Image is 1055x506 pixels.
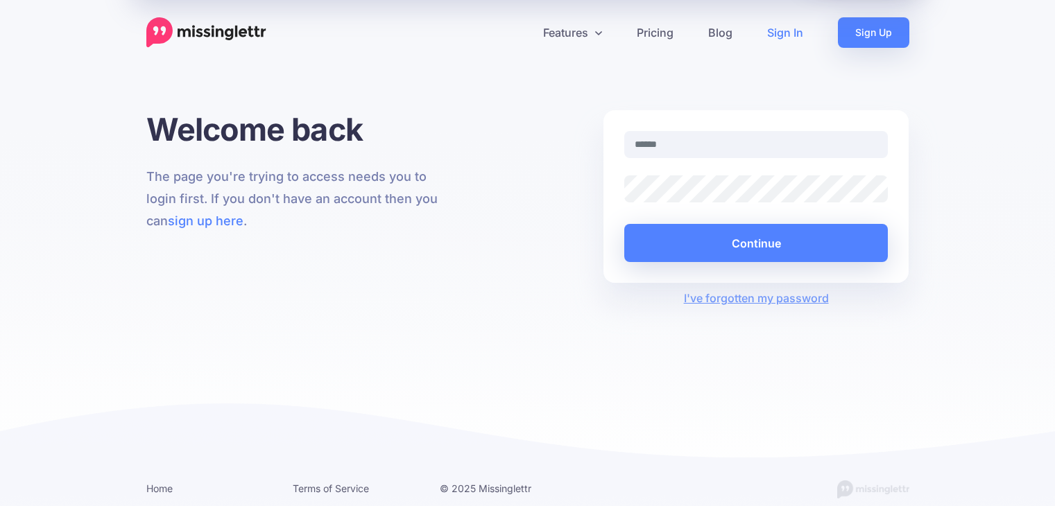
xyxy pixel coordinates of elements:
[293,482,369,494] a: Terms of Service
[526,17,619,48] a: Features
[838,17,909,48] a: Sign Up
[750,17,821,48] a: Sign In
[691,17,750,48] a: Blog
[684,291,829,305] a: I've forgotten my password
[146,166,452,232] p: The page you're trying to access needs you to login first. If you don't have an account then you ...
[619,17,691,48] a: Pricing
[624,224,889,262] button: Continue
[168,213,243,228] a: sign up here
[440,480,566,497] li: © 2025 Missinglettr
[146,110,452,148] h1: Welcome back
[146,482,173,494] a: Home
